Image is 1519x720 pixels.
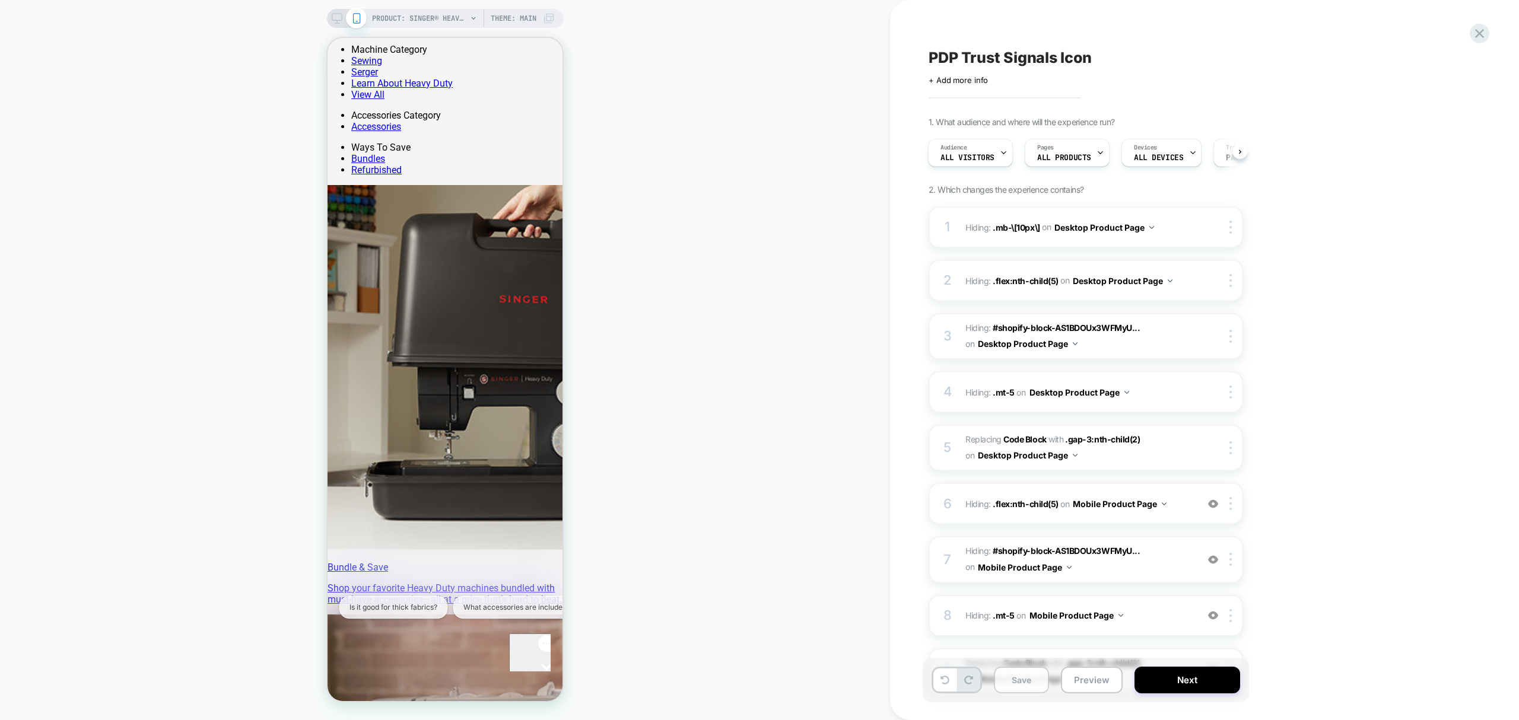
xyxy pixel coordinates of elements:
span: Page Load [1226,154,1266,162]
span: 2. Which changes the experience contains? [929,184,1083,195]
span: on [1042,219,1051,234]
span: Pages [1037,144,1054,152]
div: 7 [942,548,954,572]
div: Ways To Save [24,104,235,115]
span: .flex:nth-child(5) [993,499,1059,509]
span: Audience [940,144,967,152]
span: All Visitors [940,154,994,162]
span: on [965,448,974,463]
span: Hiding : [965,219,1191,236]
img: close [1229,330,1232,343]
a: Sewing [24,17,55,28]
img: down arrow [1073,454,1078,457]
button: Preview [1061,667,1123,693]
span: #shopify-block-AS1BDOUx3WFMyU... [993,323,1140,333]
button: Desktop Product Page [978,335,1078,352]
span: PRODUCT: SINGER® Heavy Duty 4452 Rosewater Pink Sewing Machine [372,9,467,28]
span: WITH [1048,434,1063,444]
a: Bundles [24,115,58,126]
img: down arrow [1168,279,1172,282]
button: Desktop Product Page [978,447,1078,464]
img: crossed eye [1208,555,1218,565]
button: Next [1135,667,1240,693]
span: Hiding : [965,495,1191,512]
span: on [1016,608,1025,623]
iframe: Gorgias live chat messenger [182,595,223,633]
span: PDP Trust Signals Icon [929,49,1092,66]
span: Theme: MAIN [491,9,536,28]
span: ALL DEVICES [1134,154,1183,162]
span: Replacing [965,434,1047,444]
a: Refurbished [24,126,74,138]
img: crossed eye [1208,610,1218,620]
img: down arrow [1067,566,1072,569]
div: 6 [942,492,954,516]
img: down arrow [1124,391,1129,394]
div: 1 [942,215,954,239]
span: Hiding : [965,607,1191,624]
span: on [965,559,974,574]
span: Devices [1134,144,1157,152]
img: close [1229,441,1232,454]
span: Hiding : [965,543,1191,575]
span: Trigger [1226,144,1249,152]
span: Hiding : [965,320,1191,352]
div: Machine Category [24,6,235,17]
a: View All [24,51,57,62]
span: Hiding : [965,384,1191,401]
button: Desktop Product Page [1073,272,1172,289]
img: crossed eye [1208,499,1218,509]
img: close [1229,497,1232,510]
div: 8 [942,604,954,627]
span: .mb-\[10px\] [993,222,1040,232]
div: Accessories Category [24,72,235,83]
span: on [1060,273,1069,288]
img: down arrow [1073,342,1078,345]
div: 3 [942,324,954,348]
button: Mobile Product Page [1029,607,1123,624]
span: .flex:nth-child(5) [993,275,1059,285]
a: Accessories [24,83,74,94]
img: down arrow [1162,502,1167,505]
img: down arrow [1149,226,1154,229]
button: Save [994,667,1049,693]
img: down arrow [1118,614,1123,617]
img: close [1229,221,1232,234]
span: .gap-3:nth-child(2) [1065,434,1140,444]
button: Mobile Product Page [978,559,1072,576]
span: on [1060,496,1069,511]
div: 2 [942,269,954,292]
button: Desktop Product Page [1029,384,1129,401]
span: ALL PRODUCTS [1037,154,1091,162]
span: + Add more info [929,75,988,85]
button: Mobile Product Page [1073,495,1167,512]
span: Hiding : [965,272,1191,289]
button: Desktop Product Page [1054,219,1154,236]
img: close [1229,386,1232,399]
div: 4 [942,380,954,404]
span: 1. What audience and where will the experience run? [929,117,1114,127]
div: 5 [942,436,954,460]
img: close [1229,274,1232,287]
span: on [965,336,974,351]
b: Code Block [1003,434,1046,444]
span: .mt-5 [993,387,1015,397]
img: close [1229,553,1232,566]
img: close [1229,609,1232,622]
span: on [1016,385,1025,400]
span: .mt-5 [993,610,1015,620]
a: Learn About Heavy Duty [24,40,125,51]
span: #shopify-block-AS1BDOUx3WFMyU... [993,546,1140,556]
a: Serger [24,28,50,40]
